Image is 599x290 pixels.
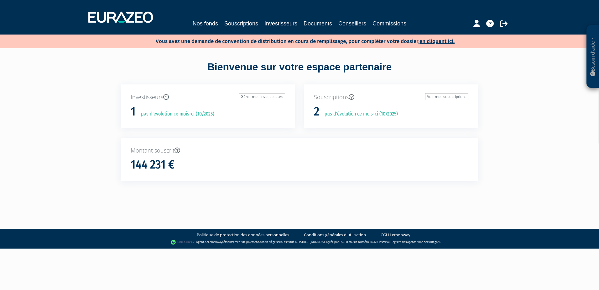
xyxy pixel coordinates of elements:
img: 1732889491-logotype_eurazeo_blanc_rvb.png [88,12,153,23]
p: Montant souscrit [131,147,468,155]
a: Commissions [372,19,406,28]
h1: 144 231 € [131,158,174,171]
a: en cliquant ici. [419,38,455,45]
h1: 1 [131,105,136,118]
a: Nos fonds [193,19,218,28]
div: Bienvenue sur votre espace partenaire [116,60,483,84]
a: Lemonway [208,240,222,244]
a: Conditions générales d'utilisation [304,232,366,238]
a: Voir mes souscriptions [425,93,468,100]
a: Documents [304,19,332,28]
a: Investisseurs [264,19,297,28]
p: pas d'évolution ce mois-ci (10/2025) [320,110,398,118]
a: CGU Lemonway [381,232,410,238]
a: Politique de protection des données personnelles [197,232,289,238]
a: Souscriptions [224,19,258,28]
div: - Agent de (établissement de paiement dont le siège social est situé au [STREET_ADDRESS], agréé p... [6,239,593,245]
h1: 2 [314,105,319,118]
a: Conseillers [338,19,366,28]
p: Besoin d'aide ? [589,29,596,85]
a: Registre des agents financiers (Regafi) [391,240,440,244]
a: Gérer mes investisseurs [239,93,285,100]
p: Investisseurs [131,93,285,101]
p: Vous avez une demande de convention de distribution en cours de remplissage, pour compléter votre... [138,36,455,45]
img: logo-lemonway.png [171,239,195,245]
p: pas d'évolution ce mois-ci (10/2025) [137,110,214,118]
p: Souscriptions [314,93,468,101]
